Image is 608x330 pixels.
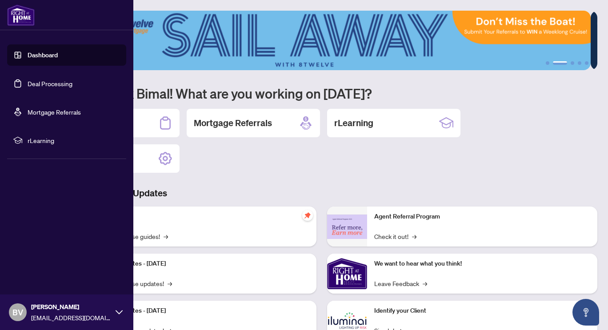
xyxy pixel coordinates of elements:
button: 5 [585,61,588,65]
span: pushpin [302,210,313,221]
p: Platform Updates - [DATE] [93,306,309,316]
span: → [423,278,427,288]
button: 4 [578,61,581,65]
p: Platform Updates - [DATE] [93,259,309,269]
a: Deal Processing [28,80,72,87]
h2: rLearning [334,117,373,129]
a: Leave Feedback→ [374,278,427,288]
a: Mortgage Referrals [28,108,81,116]
span: [PERSON_NAME] [31,302,111,312]
img: Agent Referral Program [327,215,367,239]
p: We want to hear what you think! [374,259,590,269]
button: 2 [553,61,567,65]
h3: Brokerage & Industry Updates [46,187,597,199]
img: logo [7,4,35,26]
img: We want to hear what you think! [327,254,367,294]
p: Self-Help [93,212,309,222]
a: Dashboard [28,51,58,59]
button: Open asap [572,299,599,326]
button: 3 [571,61,574,65]
span: → [164,231,168,241]
p: Identify your Client [374,306,590,316]
p: Agent Referral Program [374,212,590,222]
span: → [412,231,416,241]
span: → [168,278,172,288]
span: [EMAIL_ADDRESS][DOMAIN_NAME] [31,313,111,322]
h1: Welcome back Bimal! What are you working on [DATE]? [46,85,597,102]
span: rLearning [28,135,120,145]
button: 1 [546,61,549,65]
a: Check it out!→ [374,231,416,241]
span: BV [12,306,23,318]
h2: Mortgage Referrals [194,117,272,129]
img: Slide 1 [46,11,591,70]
